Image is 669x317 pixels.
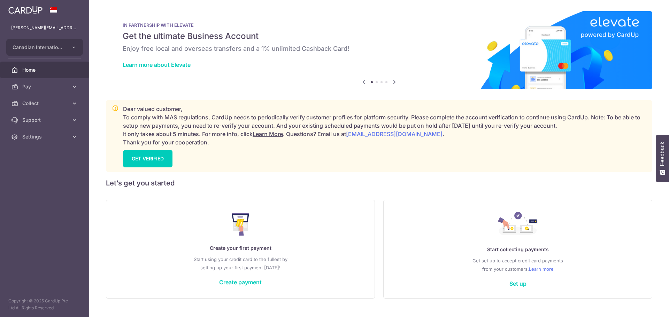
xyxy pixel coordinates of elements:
[11,24,78,31] p: [PERSON_NAME][EMAIL_ADDRESS][PERSON_NAME][DOMAIN_NAME]
[123,105,646,146] p: Dear valued customer, To comply with MAS regulations, CardUp needs to periodically verify custome...
[120,255,361,272] p: Start using your credit card to the fullest by setting up your first payment [DATE]!
[123,150,172,167] a: GET VERIFIED
[123,61,191,68] a: Learn more about Elevate
[22,133,68,140] span: Settings
[219,279,262,286] a: Create payment
[123,31,636,42] h5: Get the ultimate Business Account
[253,130,283,137] a: Learn More
[120,244,361,252] p: Create your first payment
[656,135,669,182] button: Feedback - Show survey
[22,83,68,90] span: Pay
[498,212,538,237] img: Collect Payment
[6,39,83,56] button: Canadian International School Pte Ltd
[123,22,636,28] p: IN PARTNERSHIP WITH ELEVATE
[22,117,68,124] span: Support
[13,44,64,51] span: Canadian International School Pte Ltd
[106,177,652,189] h5: Let’s get you started
[659,142,666,166] span: Feedback
[346,130,443,137] a: [EMAIL_ADDRESS][DOMAIN_NAME]
[398,245,638,254] p: Start collecting payments
[22,66,68,73] span: Home
[22,100,68,107] span: Collect
[232,213,249,236] img: Make Payment
[509,280,526,287] a: Set up
[529,265,554,273] a: Learn more
[398,256,638,273] p: Get set up to accept credit card payments from your customers.
[123,45,636,53] h6: Enjoy free local and overseas transfers and a 1% unlimited Cashback Card!
[106,11,652,89] img: Renovation banner
[8,6,43,14] img: CardUp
